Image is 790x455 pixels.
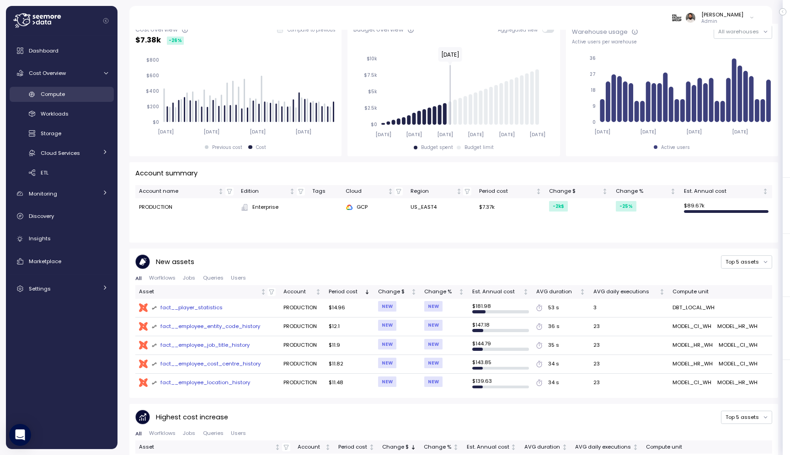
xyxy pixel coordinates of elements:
div: NEW [424,320,443,330]
div: -25 % [616,201,636,212]
div: [PERSON_NAME] [701,11,743,18]
span: Marketplace [29,258,61,265]
span: All [135,276,142,281]
tspan: [DATE] [686,129,702,135]
div: Edition [241,187,288,196]
th: Change $Sorted descending [379,440,420,454]
button: Collapse navigation [100,17,112,24]
td: $ 139.63 [468,374,533,392]
tspan: [DATE] [375,132,391,138]
div: NEW [378,358,396,368]
a: fact__employee_job_title_history [139,341,276,350]
tspan: [DATE] [529,132,545,138]
div: Not sorted [579,289,586,295]
tspan: [DATE] [468,132,484,138]
tspan: $10k [367,56,377,62]
tspan: 36 [590,55,596,61]
td: $11.9 [325,336,374,355]
div: fact__employee_cost_centre_history [152,360,261,368]
a: ETL [10,165,114,180]
div: Not sorted [289,188,295,195]
tspan: 18 [591,87,596,93]
div: 36 s [548,323,560,331]
a: Insights [10,230,114,248]
span: Workloads [41,110,69,117]
th: CloudNot sorted [342,185,407,198]
div: Est. Annual cost [472,288,522,296]
td: 23 [590,374,669,392]
span: Jobs [183,431,195,436]
div: Not sorted [368,444,375,450]
a: Dashboard [10,42,114,60]
td: $ 147.18 [468,317,533,336]
div: AVG duration [536,288,578,296]
div: Not sorted [218,188,224,195]
span: Discovery [29,212,54,220]
a: Storage [10,126,114,141]
div: Not sorted [411,289,417,295]
tspan: [DATE] [594,129,610,135]
th: Change $Not sorted [545,185,612,198]
div: Change $ [382,443,409,451]
p: Highest cost increase [156,412,228,423]
div: Cost [256,144,266,151]
p: Admin [701,18,743,25]
tspan: [DATE] [406,132,422,138]
th: AVG daily executionsNot sorted [590,285,669,298]
div: MODEL_CI_WH [719,341,758,349]
div: Not sorted [387,188,394,195]
div: Not sorted [762,188,769,195]
tspan: $5k [368,89,377,95]
div: Not sorted [315,289,321,295]
button: Top 5 assets [721,255,772,269]
div: Period cost [479,187,534,196]
div: Region [411,187,454,196]
div: Not sorted [632,444,639,450]
div: fact__employee_entity_code_history [152,323,261,331]
tspan: $400 [146,88,159,94]
th: Est. Annual costNot sorted [680,185,772,198]
tspan: 27 [590,71,596,77]
span: Users [231,431,246,436]
tspan: $0 [153,119,159,125]
div: MODEL_CI_WH [673,379,711,387]
tspan: $2.5k [364,105,377,111]
div: Asset [139,443,273,451]
div: NEW [424,376,443,387]
div: Est. Annual cost [684,187,761,196]
td: $7.37k [475,198,545,217]
div: Active users [661,144,690,151]
div: Compute unit [673,288,769,296]
td: 3 [590,299,669,317]
td: $ 144.79 [468,336,533,355]
tspan: [DATE] [250,129,266,135]
a: Cloud Services [10,145,114,160]
p: $ 7.38k [135,34,161,47]
button: Top 5 assets [721,411,772,424]
div: Sorted descending [364,289,370,295]
td: 23 [590,317,669,336]
tspan: $600 [146,73,159,79]
div: NEW [378,339,396,349]
td: $11.48 [325,374,374,392]
div: 34 s [548,379,559,387]
div: Change % [424,443,451,451]
div: NEW [424,301,443,312]
td: 23 [590,355,669,374]
th: Change %Not sorted [421,285,468,298]
div: fact__employee_job_title_history [152,341,250,349]
a: fact__employee_entity_code_history [139,322,276,331]
span: Cost Overview [29,69,66,77]
td: $ 143.85 [468,355,533,374]
td: PRODUCTION [279,317,325,336]
th: Change %Not sorted [420,440,463,454]
div: Not sorted [561,444,568,450]
div: Not sorted [453,444,459,450]
div: Period cost [338,443,367,451]
div: Not sorted [260,289,267,295]
tspan: $800 [146,57,159,63]
tspan: [DATE] [499,132,515,138]
tspan: [DATE] [437,132,453,138]
div: Not sorted [510,444,517,450]
div: Not sorted [659,289,665,295]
